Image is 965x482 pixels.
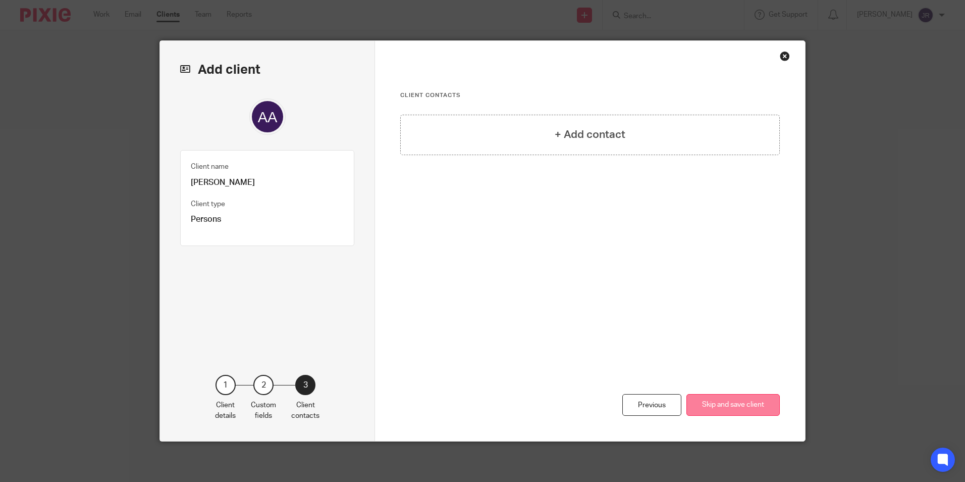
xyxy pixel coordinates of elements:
button: Skip and save client [686,394,780,416]
p: Client contacts [291,400,319,421]
div: Previous [622,394,681,416]
label: Client type [191,199,225,209]
div: 1 [216,375,236,395]
h3: Client contacts [400,91,780,100]
h2: Add client [180,61,354,78]
div: 2 [253,375,274,395]
h4: + Add contact [555,127,625,142]
p: [PERSON_NAME] [191,177,344,188]
div: Close this dialog window [780,51,790,61]
div: 3 [295,375,315,395]
p: Persons [191,214,344,225]
label: Client name [191,162,229,172]
img: svg%3E [249,99,286,135]
p: Client details [215,400,236,421]
p: Custom fields [251,400,276,421]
